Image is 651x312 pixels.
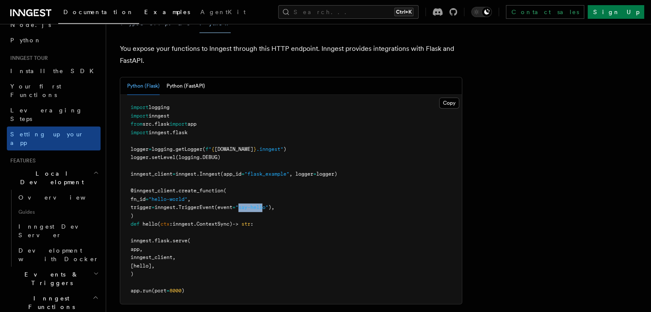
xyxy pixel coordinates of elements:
[152,154,175,160] span: setLevel
[175,171,196,177] span: inngest
[169,288,181,294] span: 8000
[131,238,152,244] span: inngest
[175,146,202,152] span: getLogger
[588,5,644,19] a: Sign Up
[131,146,149,152] span: logger
[208,146,211,152] span: "
[161,221,169,227] span: ctx
[7,32,101,48] a: Python
[155,204,178,210] span: inngest.
[149,130,169,135] span: inngest
[131,271,134,277] span: )
[131,254,175,260] span: inngest_client,
[220,171,241,177] span: (app_id
[181,288,184,294] span: )
[152,204,155,210] span: =
[131,113,149,119] span: import
[10,68,99,74] span: Install the SDK
[158,221,161,227] span: (
[199,171,220,177] span: Inngest
[169,238,172,244] span: .
[7,190,101,267] div: Local Development
[178,188,223,194] span: create_function
[131,263,155,269] span: [hello],
[193,221,196,227] span: .
[143,121,152,127] span: src
[144,9,190,15] span: Examples
[155,238,169,244] span: flask
[149,104,169,110] span: logging
[172,146,175,152] span: .
[152,121,155,127] span: .
[205,146,208,152] span: f
[195,3,251,23] a: AgentKit
[131,188,175,194] span: @inngest_client
[187,196,190,202] span: ,
[152,146,172,152] span: logging
[131,104,149,110] span: import
[268,204,274,210] span: ),
[175,188,178,194] span: .
[131,246,143,252] span: app,
[394,8,413,16] kbd: Ctrl+K
[15,219,101,243] a: Inngest Dev Server
[172,221,193,227] span: inngest
[131,204,152,210] span: trigger
[214,146,253,152] span: [DOMAIN_NAME]
[143,221,158,227] span: hello
[131,121,143,127] span: from
[152,238,155,244] span: .
[175,154,220,160] span: (logging.DEBUG)
[169,130,172,135] span: .
[211,146,214,152] span: {
[253,146,256,152] span: }
[244,171,289,177] span: "flask_example"
[235,204,268,210] span: "say-hello"
[139,3,195,23] a: Examples
[232,204,235,210] span: =
[10,83,61,98] span: Your first Functions
[196,221,232,227] span: ContextSync)
[166,288,169,294] span: =
[131,213,134,219] span: )
[131,171,172,177] span: inngest_client
[146,196,149,202] span: =
[214,204,232,210] span: (event
[316,171,337,177] span: logger)
[7,127,101,150] a: Setting up your app
[7,157,36,164] span: Features
[172,238,187,244] span: serve
[7,169,93,186] span: Local Development
[187,238,190,244] span: (
[241,171,244,177] span: =
[7,294,92,311] span: Inngest Functions
[471,7,492,17] button: Toggle dark mode
[149,154,152,160] span: .
[7,267,101,291] button: Events & Triggers
[187,121,196,127] span: app
[166,77,205,95] button: Python (FastAPI)
[131,154,149,160] span: logger
[63,9,134,15] span: Documentation
[120,43,462,67] p: You expose your functions to Inngest through this HTTP endpoint. Inngest provides integrations wi...
[196,171,199,177] span: .
[18,247,99,262] span: Development with Docker
[241,221,250,227] span: str
[7,55,48,62] span: Inngest tour
[7,166,101,190] button: Local Development
[131,288,140,294] span: app
[18,194,107,201] span: Overview
[202,146,205,152] span: (
[7,63,101,79] a: Install the SDK
[278,5,419,19] button: Search...Ctrl+K
[152,288,166,294] span: (port
[149,146,152,152] span: =
[169,121,187,127] span: import
[200,9,246,15] span: AgentKit
[10,107,83,122] span: Leveraging Steps
[143,288,152,294] span: run
[289,171,313,177] span: , logger
[127,77,160,95] button: Python (Flask)
[313,171,316,177] span: =
[131,196,146,202] span: fn_id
